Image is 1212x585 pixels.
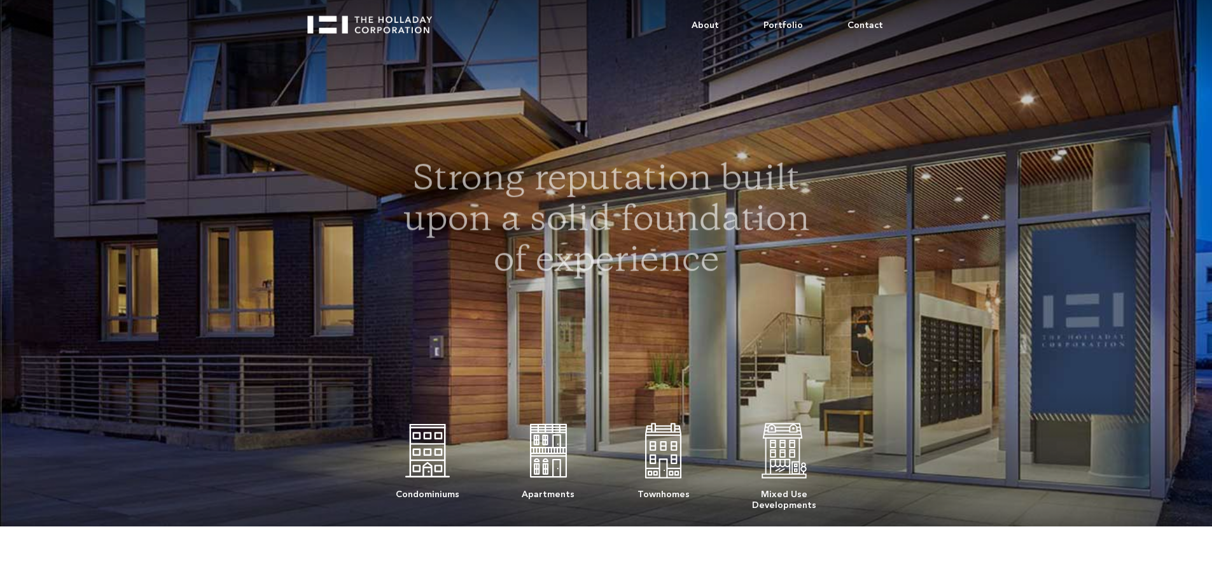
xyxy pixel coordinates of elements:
a: Contact [825,6,905,45]
a: About [669,6,741,45]
a: home [307,6,443,34]
a: Portfolio [741,6,825,45]
div: Apartments [522,483,575,500]
div: Mixed Use Developments [752,483,816,511]
div: Townhomes [637,483,690,500]
h1: Strong reputation built upon a solid foundation of experience [397,160,816,283]
div: Condominiums [396,483,459,500]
